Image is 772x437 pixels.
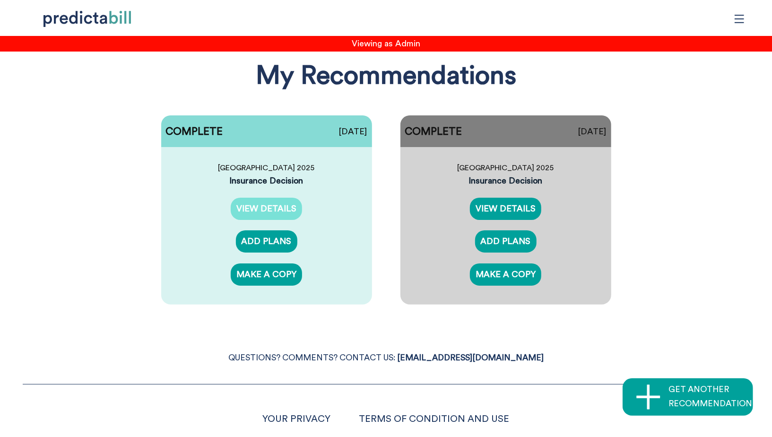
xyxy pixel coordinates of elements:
a: ADD PLANS [236,230,297,253]
p: [GEOGRAPHIC_DATA] 2025 [218,164,315,172]
a: MAKE A COPY [231,263,302,286]
p: COMPLETE [166,126,223,137]
p: QUESTIONS? COMMENTS? CONTACT US: [23,351,749,365]
span: plus [628,382,668,412]
a: VIEW DETAILS [231,198,302,220]
span: menu [730,10,748,28]
p: [DATE] [578,127,607,136]
p: GET ANOTHER [668,383,729,397]
a: VIEW DETAILS [470,198,541,220]
div: Insurance Decision [420,175,591,187]
p: RECOMMENDATION [668,397,752,411]
p: [DATE] [339,127,367,136]
a: TERMS OF CONDITION AND USE [359,414,510,424]
p: COMPLETE [405,126,462,137]
p: [GEOGRAPHIC_DATA] 2025 [458,164,554,172]
a: YOUR PRIVACY [263,414,331,424]
h1: My Recommendations [256,58,516,94]
a: MAKE A COPY [470,263,541,286]
a: ADD PLANS [475,230,537,253]
div: Insurance Decision [181,175,352,187]
a: [EMAIL_ADDRESS][DOMAIN_NAME] [397,354,544,362]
